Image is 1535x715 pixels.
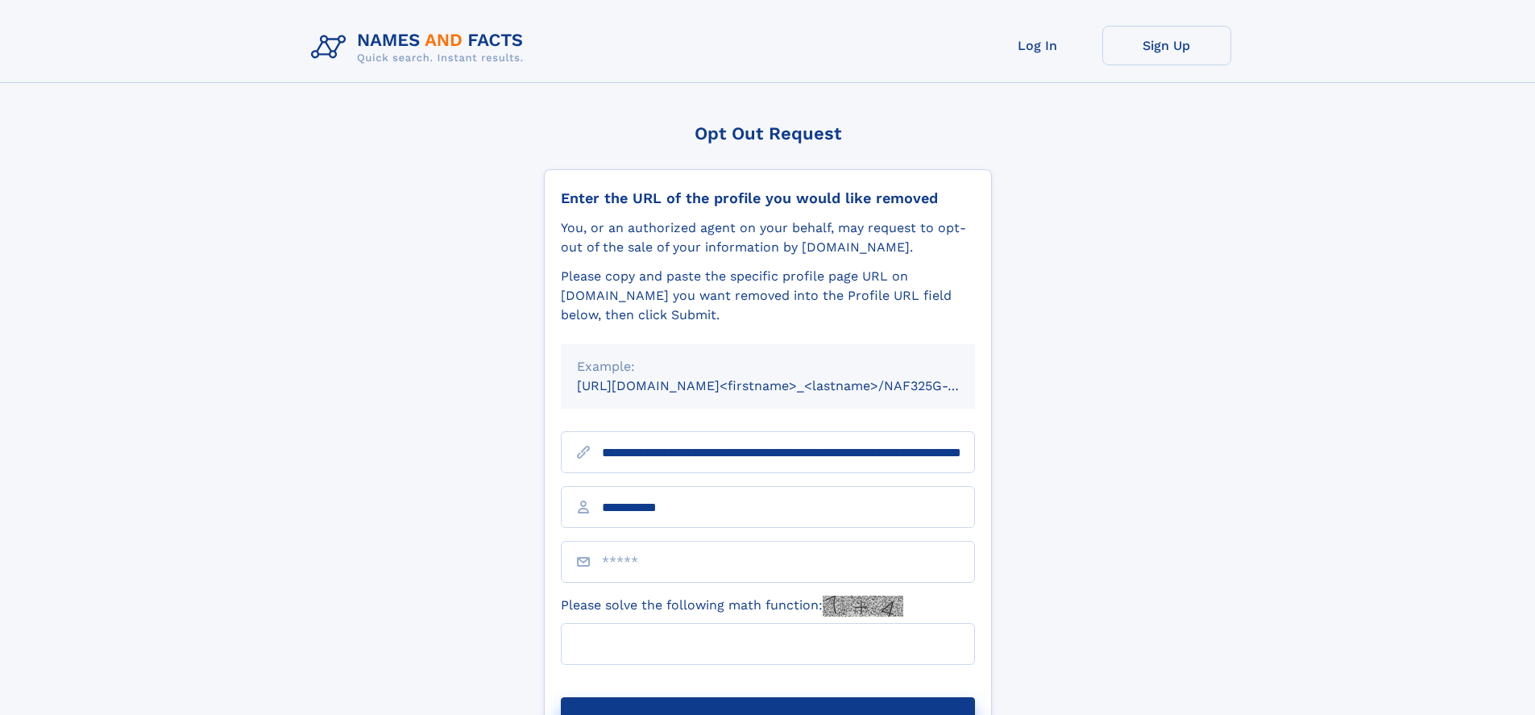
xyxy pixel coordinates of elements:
div: Opt Out Request [544,123,992,143]
div: Please copy and paste the specific profile page URL on [DOMAIN_NAME] you want removed into the Pr... [561,267,975,325]
div: Enter the URL of the profile you would like removed [561,189,975,207]
label: Please solve the following math function: [561,596,903,617]
img: Logo Names and Facts [305,26,537,69]
a: Log In [973,26,1102,65]
a: Sign Up [1102,26,1231,65]
small: [URL][DOMAIN_NAME]<firstname>_<lastname>/NAF325G-xxxxxxxx [577,378,1006,393]
div: You, or an authorized agent on your behalf, may request to opt-out of the sale of your informatio... [561,218,975,257]
div: Example: [577,357,959,376]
